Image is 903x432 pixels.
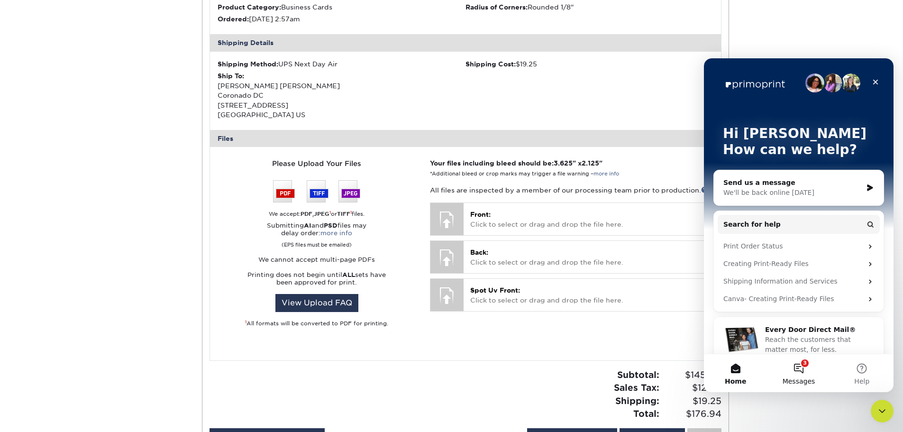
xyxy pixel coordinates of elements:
p: Click to select or drag and drop the file here. [470,210,706,229]
span: Front: [470,211,491,218]
strong: TIFF [337,211,350,217]
sup: 1 [245,320,246,324]
strong: PSD [324,222,337,229]
li: Business Cards [218,2,465,12]
strong: Shipping: [615,395,659,406]
li: [DATE] 2:57am [218,14,465,24]
sup: 1 [350,210,352,215]
strong: Ordered: [218,15,249,23]
strong: Radius of Corners: [465,3,528,11]
img: We accept: PSD, TIFF, or JPEG (JPG) [273,180,360,202]
strong: Product Category: [218,3,281,11]
p: Submitting and files may delay order: [218,222,416,248]
span: Spot Uv Front: [470,286,520,294]
strong: PDF [301,211,312,217]
div: Shipping Details [210,34,721,51]
div: UPS Next Day Air [218,59,465,69]
div: All formats will be converted to PDF for printing. [218,320,416,328]
iframe: Intercom live chat [704,58,894,392]
p: Click to select or drag and drop the file here. [470,285,706,305]
div: Please Upload Your Files [218,158,416,169]
strong: Total: [633,408,659,419]
strong: Sales Tax: [614,382,659,393]
div: We accept: , or files. [218,210,416,218]
strong: ALL [342,271,355,278]
p: All files are inspected by a member of our processing team prior to production. [430,185,713,195]
span: $19.25 [662,395,721,408]
span: $145.00 [662,368,721,382]
a: View Upload FAQ [275,294,358,312]
li: Rounded 1/8" [465,2,713,12]
strong: JPEG [314,211,329,217]
span: $12.69 [662,381,721,395]
small: *Additional bleed or crop marks may trigger a file warning – [430,171,619,177]
iframe: Intercom live chat [871,400,894,423]
strong: Shipping Cost: [465,60,516,68]
strong: Subtotal: [617,369,659,380]
span: $176.94 [662,407,721,421]
a: more info [593,171,619,177]
small: (EPS files must be emailed) [282,237,352,248]
span: Back: [470,248,488,256]
p: We cannot accept multi-page PDFs [218,256,416,264]
sup: 1 [329,210,331,215]
strong: Ship To: [218,72,244,80]
span: 2.125 [582,159,599,167]
strong: AI [304,222,311,229]
strong: Your files including bleed should be: " x " [430,159,602,167]
p: Printing does not begin until sets have been approved for print. [218,271,416,286]
div: $19.25 [465,59,713,69]
strong: Shipping Method: [218,60,278,68]
a: more info [320,230,352,237]
span: 3.625 [554,159,573,167]
div: Files [210,130,721,147]
div: [PERSON_NAME] [PERSON_NAME] Coronado DC [STREET_ADDRESS] [GEOGRAPHIC_DATA] US [218,71,465,119]
p: Click to select or drag and drop the file here. [470,248,706,267]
